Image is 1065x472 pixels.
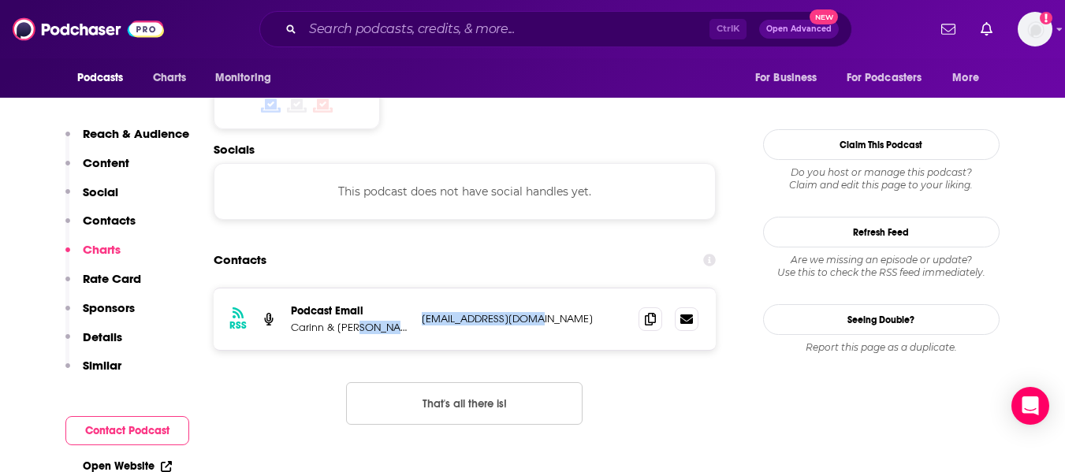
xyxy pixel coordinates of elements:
[952,67,979,89] span: More
[709,19,747,39] span: Ctrl K
[1018,12,1052,46] button: Show profile menu
[763,304,1000,335] a: Seeing Double?
[763,341,1000,354] div: Report this page as a duplicate.
[65,300,135,329] button: Sponsors
[422,312,627,325] p: [EMAIL_ADDRESS][DOMAIN_NAME]
[744,63,837,93] button: open menu
[153,67,187,89] span: Charts
[214,142,717,157] h2: Socials
[766,25,832,33] span: Open Advanced
[65,271,141,300] button: Rate Card
[83,329,122,344] p: Details
[204,63,292,93] button: open menu
[214,163,717,220] div: This podcast does not have social handles yet.
[763,129,1000,160] button: Claim This Podcast
[259,11,852,47] div: Search podcasts, credits, & more...
[974,16,999,43] a: Show notifications dropdown
[83,358,121,373] p: Similar
[65,416,189,445] button: Contact Podcast
[65,213,136,242] button: Contacts
[291,304,409,318] p: Podcast Email
[65,126,189,155] button: Reach & Audience
[65,184,118,214] button: Social
[847,67,922,89] span: For Podcasters
[763,166,1000,179] span: Do you host or manage this podcast?
[935,16,962,43] a: Show notifications dropdown
[346,382,583,425] button: Nothing here.
[214,245,266,275] h2: Contacts
[810,9,838,24] span: New
[143,63,196,93] a: Charts
[83,242,121,257] p: Charts
[755,67,817,89] span: For Business
[1018,12,1052,46] span: Logged in as hconnor
[1040,12,1052,24] svg: Add a profile image
[83,184,118,199] p: Social
[83,271,141,286] p: Rate Card
[291,321,409,334] p: Carinn & [PERSON_NAME]
[65,242,121,271] button: Charts
[941,63,999,93] button: open menu
[1018,12,1052,46] img: User Profile
[229,319,247,332] h3: RSS
[836,63,945,93] button: open menu
[83,300,135,315] p: Sponsors
[65,358,121,387] button: Similar
[83,213,136,228] p: Contacts
[215,67,271,89] span: Monitoring
[65,155,129,184] button: Content
[13,14,164,44] img: Podchaser - Follow, Share and Rate Podcasts
[763,254,1000,279] div: Are we missing an episode or update? Use this to check the RSS feed immediately.
[65,329,122,359] button: Details
[83,155,129,170] p: Content
[763,166,1000,191] div: Claim and edit this page to your liking.
[77,67,124,89] span: Podcasts
[66,63,144,93] button: open menu
[303,17,709,42] input: Search podcasts, credits, & more...
[83,126,189,141] p: Reach & Audience
[763,217,1000,247] button: Refresh Feed
[759,20,839,39] button: Open AdvancedNew
[1011,387,1049,425] div: Open Intercom Messenger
